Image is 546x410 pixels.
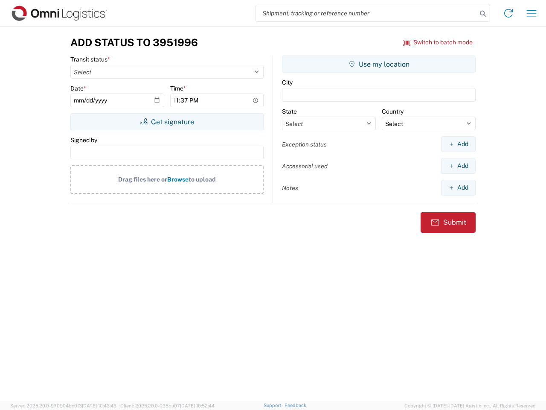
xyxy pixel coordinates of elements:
[264,403,285,408] a: Support
[70,36,198,49] h3: Add Status to 3951996
[421,212,476,233] button: Submit
[282,141,327,148] label: Exception status
[256,5,477,21] input: Shipment, tracking or reference number
[70,136,97,144] label: Signed by
[82,403,116,408] span: [DATE] 10:43:43
[189,176,216,183] span: to upload
[403,35,473,50] button: Switch to batch mode
[282,56,476,73] button: Use my location
[120,403,215,408] span: Client: 2025.20.0-035ba07
[441,136,476,152] button: Add
[441,180,476,196] button: Add
[70,85,86,92] label: Date
[70,56,110,63] label: Transit status
[167,176,189,183] span: Browse
[180,403,215,408] span: [DATE] 10:52:44
[404,402,536,410] span: Copyright © [DATE]-[DATE] Agistix Inc., All Rights Reserved
[118,176,167,183] span: Drag files here or
[382,108,404,115] label: Country
[282,162,328,170] label: Accessorial used
[70,113,264,130] button: Get signature
[170,85,186,92] label: Time
[285,403,306,408] a: Feedback
[441,158,476,174] button: Add
[282,184,298,192] label: Notes
[10,403,116,408] span: Server: 2025.20.0-970904bc0f3
[282,108,297,115] label: State
[282,79,293,86] label: City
